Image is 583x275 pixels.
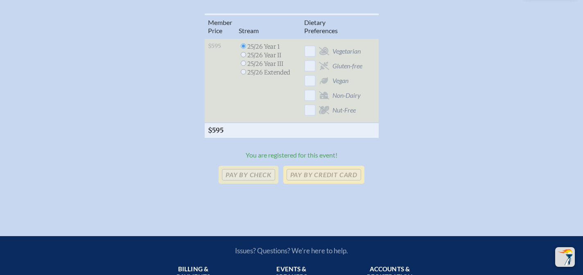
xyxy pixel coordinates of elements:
li: 25/26 Year III [239,59,290,68]
li: 25/26 Extended [239,68,290,77]
th: Diet [301,14,366,38]
th: Stream [235,14,301,38]
span: You are registered for this event! [246,151,337,159]
li: 25/26 Year II [239,51,290,59]
button: Scroll Top [555,247,575,267]
span: Nut-Free [332,106,356,114]
span: Price [208,27,222,34]
li: 25/26 Year 1 [239,42,290,51]
th: $595 [205,123,235,137]
span: Vegan [332,77,348,85]
span: Non-Dairy [332,91,361,99]
span: er [226,18,232,26]
img: To the top [557,249,573,265]
span: Gluten-free [332,62,362,70]
span: ary Preferences [304,18,338,34]
th: Memb [205,14,235,38]
p: Issues? Questions? We’re here to help. [147,246,436,255]
span: Vegetarian [332,47,361,55]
